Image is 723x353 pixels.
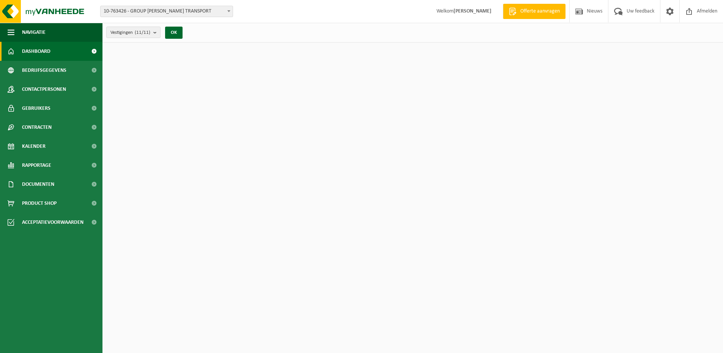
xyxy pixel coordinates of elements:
span: Navigatie [22,23,46,42]
span: 10-763426 - GROUP MATTHEEUWS ERIC TRANSPORT [100,6,233,17]
button: OK [165,27,183,39]
button: Vestigingen(11/11) [106,27,161,38]
span: Product Shop [22,194,57,213]
a: Offerte aanvragen [503,4,565,19]
span: Gebruikers [22,99,50,118]
span: Contactpersonen [22,80,66,99]
span: Dashboard [22,42,50,61]
span: Offerte aanvragen [518,8,562,15]
span: Kalender [22,137,46,156]
count: (11/11) [135,30,150,35]
span: Vestigingen [110,27,150,38]
span: Acceptatievoorwaarden [22,213,83,232]
span: Documenten [22,175,54,194]
span: Rapportage [22,156,51,175]
strong: [PERSON_NAME] [454,8,491,14]
span: Contracten [22,118,52,137]
span: 10-763426 - GROUP MATTHEEUWS ERIC TRANSPORT [101,6,233,17]
span: Bedrijfsgegevens [22,61,66,80]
